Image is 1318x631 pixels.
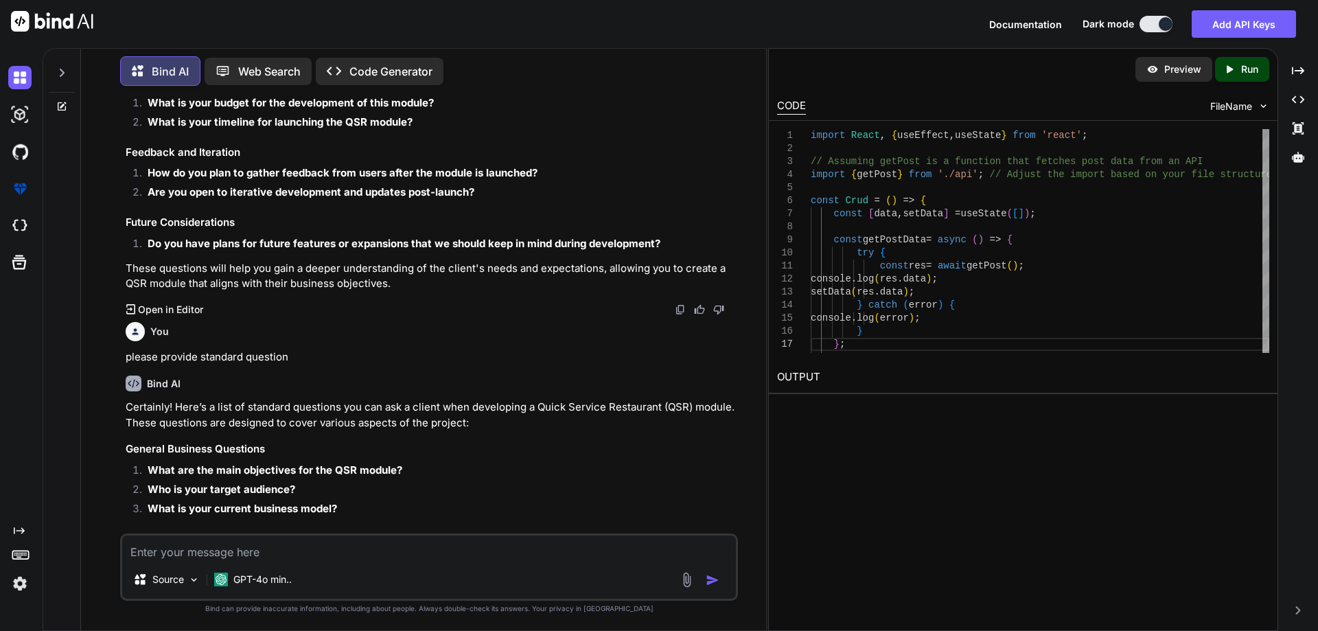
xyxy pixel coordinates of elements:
[769,361,1277,393] h2: OUTPUT
[148,96,434,109] strong: What is your budget for the development of this module?
[8,214,32,238] img: cloudideIcon
[1018,260,1024,271] span: ;
[777,246,793,260] div: 10
[120,604,738,614] p: Bind can provide inaccurate information, including about people. Always double-check its answers....
[777,260,793,273] div: 11
[833,234,862,245] span: const
[833,339,839,349] span: }
[891,195,897,206] span: )
[1018,208,1024,219] span: ]
[920,195,925,206] span: {
[1013,260,1018,271] span: )
[349,63,432,80] p: Code Generator
[811,130,845,141] span: import
[868,299,897,310] span: catch
[148,502,337,515] strong: What is your current business model?
[777,312,793,325] div: 15
[811,286,851,297] span: setData
[874,273,879,284] span: (
[857,169,897,180] span: getPost
[874,195,879,206] span: =
[989,17,1062,32] button: Documentation
[1164,62,1201,76] p: Preview
[777,155,793,168] div: 3
[777,181,793,194] div: 5
[777,207,793,220] div: 7
[903,208,943,219] span: setData
[1013,208,1018,219] span: [
[777,273,793,286] div: 12
[879,273,897,284] span: res
[851,169,856,180] span: {
[152,63,189,80] p: Bind AI
[233,573,292,586] p: GPT-4o min..
[713,304,724,315] img: dislike
[148,463,402,477] strong: What are the main objectives for the QSR module?
[1210,100,1252,113] span: FileName
[811,312,851,323] span: console
[777,98,806,115] div: CODE
[879,260,908,271] span: const
[926,273,932,284] span: )
[879,247,885,258] span: {
[777,299,793,312] div: 14
[1192,10,1296,38] button: Add API Keys
[8,103,32,126] img: darkAi-studio
[1001,130,1006,141] span: }
[1006,260,1012,271] span: (
[777,351,793,364] div: 18
[909,312,914,323] span: )
[126,145,735,161] h3: Feedback and Iteration
[857,299,862,310] span: }
[978,234,983,245] span: )
[862,234,925,245] span: getPostData
[148,115,413,128] strong: What is your timeline for launching the QSR module?
[851,312,856,323] span: .
[926,234,932,245] span: =
[777,325,793,338] div: 16
[126,441,735,457] h3: General Business Questions
[903,273,926,284] span: data
[238,63,301,80] p: Web Search
[874,312,879,323] span: (
[938,299,943,310] span: )
[126,531,735,547] h3: Functional Requirements
[903,195,914,206] span: =>
[840,339,845,349] span: ;
[8,140,32,163] img: githubDark
[679,572,695,588] img: attachment
[138,303,203,317] p: Open in Editor
[874,286,879,297] span: .
[897,273,903,284] span: .
[955,208,960,219] span: =
[857,325,862,336] span: }
[777,338,793,351] div: 17
[909,286,914,297] span: ;
[857,247,874,258] span: try
[1241,62,1258,76] p: Run
[8,177,32,200] img: premium
[857,273,874,284] span: log
[874,208,897,219] span: data
[147,377,181,391] h6: Bind AI
[897,130,949,141] span: useEffect
[1013,130,1036,141] span: from
[909,299,938,310] span: error
[857,312,874,323] span: log
[989,169,1272,180] span: // Adjust the import based on your file structure
[926,260,932,271] span: =
[148,166,537,179] strong: How do you plan to gather feedback from users after the module is launched?
[777,129,793,142] div: 1
[978,169,983,180] span: ;
[903,286,908,297] span: )
[891,130,897,141] span: {
[897,208,903,219] span: ,
[1030,208,1035,219] span: ;
[777,233,793,246] div: 9
[960,208,1006,219] span: useState
[989,19,1062,30] span: Documentation
[811,273,851,284] span: console
[214,573,228,586] img: GPT-4o mini
[897,169,903,180] span: }
[1006,234,1012,245] span: {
